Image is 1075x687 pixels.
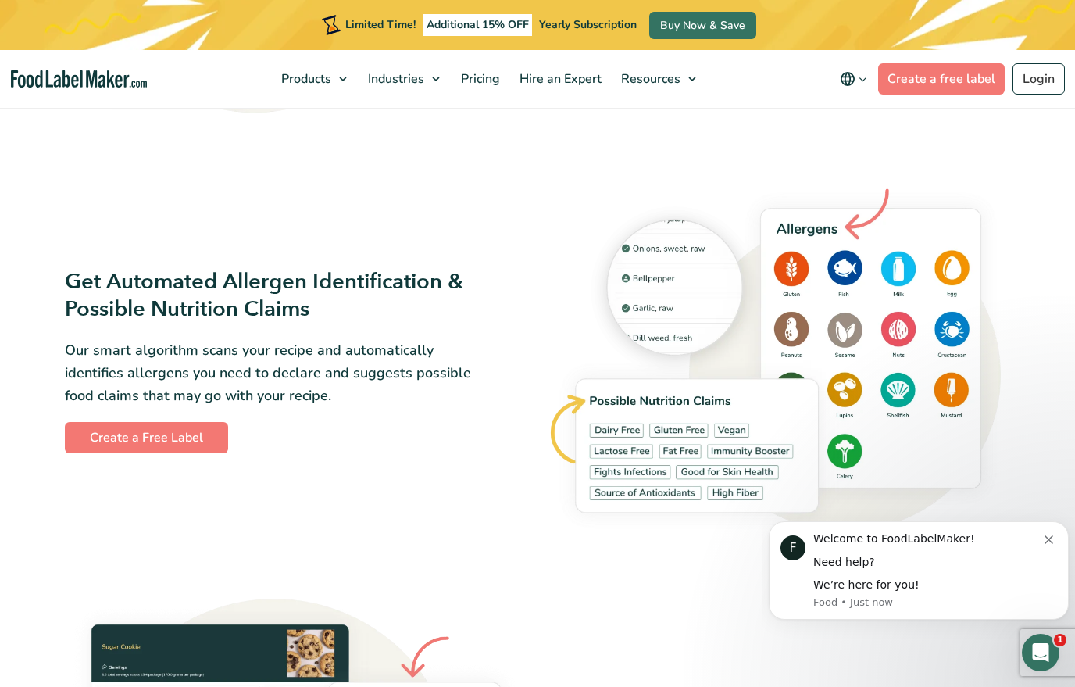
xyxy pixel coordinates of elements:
span: Industries [363,70,426,88]
a: Buy Now & Save [649,12,756,39]
button: Can I hire an expert? [155,401,292,432]
span: Hire an Expert [515,70,603,88]
div: Thanks for visiting [DOMAIN_NAME]! Select from our common questions below or send us a message to... [25,99,244,176]
a: Create a free label [878,63,1005,95]
button: How do I create a Nutrition label [91,323,292,354]
img: Profile image for LIA [45,9,70,34]
span: Pricing [456,70,502,88]
button: Chat with a product specialist [106,245,292,276]
button: Help me choose a plan! [139,362,292,393]
a: Resources [612,50,704,108]
button: go back [10,6,40,36]
span: Yearly Subscription [539,17,637,32]
p: The team can also help [76,20,195,35]
span: 1 [1054,634,1066,646]
button: Home [245,6,274,36]
a: Industries [359,50,448,108]
div: LIA • Just now [25,188,91,198]
div: Close [274,6,302,34]
a: Hire an Expert [510,50,608,108]
span: Additional 15% OFF [423,14,533,36]
button: Are you regulatory compliant? [103,284,292,315]
h1: LIA [76,8,95,20]
button: Do you offer API integrations [111,493,292,524]
div: LIA says… [12,90,300,220]
p: Our smart algorithm scans your recipe and automatically identifies allergens you need to declare ... [65,339,478,406]
button: Can I import my recipes & Ingredients from another software? [20,440,292,485]
span: Products [277,70,333,88]
a: Login [1012,63,1065,95]
a: Products [272,50,355,108]
iframe: Intercom live chat [1022,634,1059,671]
a: Create a Free Label [65,422,228,453]
a: Pricing [452,50,506,108]
iframe: Intercom notifications message [762,499,1075,645]
h3: Get Automated Allergen Identification & Possible Nutrition Claims [65,268,478,324]
div: Thanks for visiting [DOMAIN_NAME]!Select from our common questions below or send us a message to ... [12,90,256,185]
span: Limited Time! [345,17,416,32]
span: Resources [616,70,682,88]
